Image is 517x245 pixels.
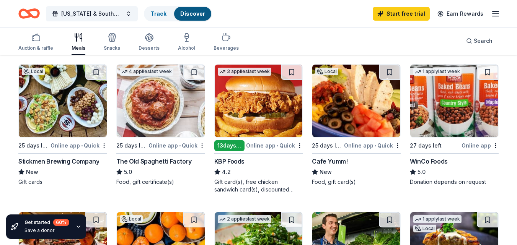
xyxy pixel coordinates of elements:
[19,65,107,137] img: Image for Stickmen Brewing Company
[144,6,212,21] button: TrackDiscover
[312,141,342,150] div: 25 days left
[120,68,173,76] div: 4 applies last week
[410,65,498,137] img: Image for WinCo Foods
[139,30,160,55] button: Desserts
[104,45,120,51] div: Snacks
[320,167,332,177] span: New
[222,167,231,177] span: 4.2
[413,225,436,232] div: Local
[18,45,53,51] div: Auction & raffle
[214,45,239,51] div: Beverages
[53,219,69,226] div: 60 %
[72,45,85,51] div: Meals
[178,30,195,55] button: Alcohol
[26,167,38,177] span: New
[18,157,99,166] div: Stickmen Brewing Company
[410,157,448,166] div: WinCo Foods
[116,178,205,186] div: Food, gift certificate(s)
[246,141,303,150] div: Online app Quick
[22,68,45,75] div: Local
[180,10,205,17] a: Discover
[418,167,426,177] span: 5.0
[312,64,401,186] a: Image for Cafe Yumm!Local25 days leftOnline app•QuickCafe Yumm!NewFood, gift card(s)
[413,68,462,76] div: 1 apply last week
[18,5,40,23] a: Home
[24,219,69,226] div: Get started
[148,141,205,150] div: Online app Quick
[373,7,430,21] a: Start free trial
[178,45,195,51] div: Alcohol
[218,215,271,223] div: 2 applies last week
[104,30,120,55] button: Snacks
[120,215,143,223] div: Local
[462,141,499,150] div: Online app
[61,9,122,18] span: [US_STATE] & Southwest [US_STATE] Congenital Heart Walk
[214,30,239,55] button: Beverages
[214,140,245,151] div: 13 days left
[218,68,271,76] div: 3 applies last week
[410,178,499,186] div: Donation depends on request
[18,141,49,150] div: 25 days left
[214,64,303,193] a: Image for KBP Foods3 applieslast week13days leftOnline app•QuickKBP Foods4.2Gift card(s), free ch...
[24,227,69,234] div: Save a donor
[18,30,53,55] button: Auction & raffle
[410,141,442,150] div: 27 days left
[277,143,278,149] span: •
[81,143,83,149] span: •
[72,30,85,55] button: Meals
[315,68,338,75] div: Local
[312,157,347,166] div: Cafe Yumm!
[51,141,107,150] div: Online app Quick
[215,65,303,137] img: Image for KBP Foods
[124,167,132,177] span: 5.0
[18,178,107,186] div: Gift cards
[139,45,160,51] div: Desserts
[312,65,400,137] img: Image for Cafe Yumm!
[460,33,499,49] button: Search
[18,64,107,186] a: Image for Stickmen Brewing CompanyLocal25 days leftOnline app•QuickStickmen Brewing CompanyNewGif...
[214,157,245,166] div: KBP Foods
[214,178,303,193] div: Gift card(s), free chicken sandwich card(s), discounted catering
[116,157,192,166] div: The Old Spaghetti Factory
[312,178,401,186] div: Food, gift card(s)
[474,36,493,45] span: Search
[151,10,166,17] a: Track
[116,141,147,150] div: 25 days left
[46,6,138,21] button: [US_STATE] & Southwest [US_STATE] Congenital Heart Walk
[117,65,205,137] img: Image for The Old Spaghetti Factory
[179,143,181,149] span: •
[375,143,376,149] span: •
[433,7,488,21] a: Earn Rewards
[344,141,401,150] div: Online app Quick
[116,64,205,186] a: Image for The Old Spaghetti Factory4 applieslast week25 days leftOnline app•QuickThe Old Spaghett...
[410,64,499,186] a: Image for WinCo Foods1 applylast week27 days leftOnline appWinCo Foods5.0Donation depends on request
[413,215,462,223] div: 1 apply last week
